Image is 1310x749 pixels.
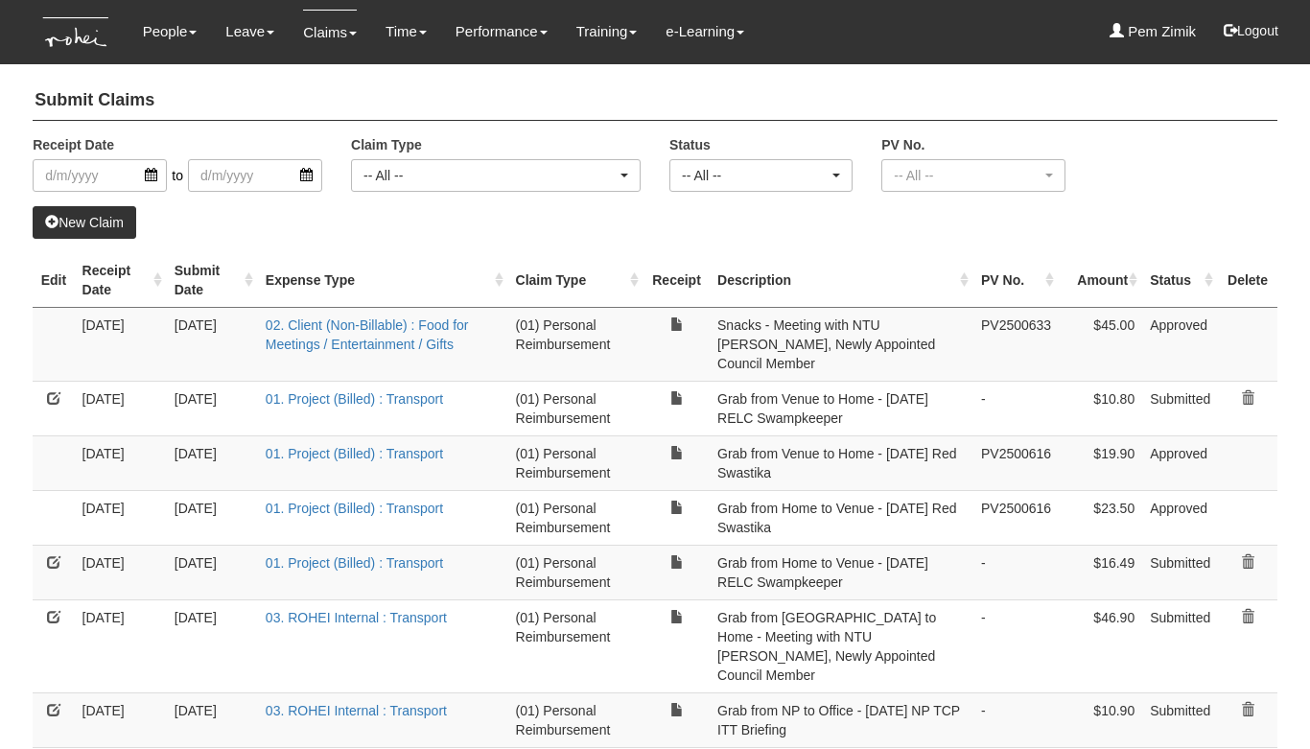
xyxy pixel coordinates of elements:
td: - [973,545,1059,599]
td: $23.50 [1059,490,1142,545]
a: 01. Project (Billed) : Transport [266,555,443,571]
td: - [973,381,1059,435]
td: Grab from NP to Office - [DATE] NP TCP ITT Briefing [710,692,973,747]
td: Submitted [1142,381,1218,435]
th: PV No. : activate to sort column ascending [973,253,1059,308]
td: (01) Personal Reimbursement [508,435,644,490]
td: [DATE] [167,692,258,747]
td: (01) Personal Reimbursement [508,545,644,599]
button: -- All -- [669,159,853,192]
td: (01) Personal Reimbursement [508,599,644,692]
h4: Submit Claims [33,82,1277,121]
a: e-Learning [666,10,744,54]
th: Receipt Date : activate to sort column ascending [75,253,167,308]
td: [DATE] [75,435,167,490]
label: Status [669,135,711,154]
td: [DATE] [75,599,167,692]
a: Pem Zimik [1110,10,1196,54]
td: PV2500616 [973,490,1059,545]
td: Submitted [1142,692,1218,747]
td: $16.49 [1059,545,1142,599]
button: -- All -- [351,159,641,192]
td: Approved [1142,435,1218,490]
div: -- All -- [682,166,829,185]
th: Edit [33,253,74,308]
td: [DATE] [75,692,167,747]
th: Receipt [643,253,710,308]
th: Description : activate to sort column ascending [710,253,973,308]
a: Leave [225,10,274,54]
td: Approved [1142,307,1218,381]
label: Receipt Date [33,135,114,154]
td: Grab from Home to Venue - [DATE] Red Swastika [710,490,973,545]
td: Grab from Home to Venue - [DATE] RELC Swampkeeper [710,545,973,599]
input: d/m/yyyy [33,159,167,192]
td: PV2500633 [973,307,1059,381]
td: [DATE] [75,307,167,381]
label: PV No. [881,135,924,154]
a: Claims [303,10,357,55]
td: $10.80 [1059,381,1142,435]
div: -- All -- [894,166,1041,185]
button: Logout [1210,8,1292,54]
a: 01. Project (Billed) : Transport [266,391,443,407]
td: (01) Personal Reimbursement [508,307,644,381]
a: 01. Project (Billed) : Transport [266,446,443,461]
td: [DATE] [167,599,258,692]
th: Claim Type : activate to sort column ascending [508,253,644,308]
th: Expense Type : activate to sort column ascending [258,253,508,308]
td: - [973,692,1059,747]
td: $46.90 [1059,599,1142,692]
div: -- All -- [363,166,617,185]
td: [DATE] [167,490,258,545]
td: [DATE] [167,545,258,599]
button: -- All -- [881,159,1064,192]
td: - [973,599,1059,692]
th: Amount : activate to sort column ascending [1059,253,1142,308]
td: (01) Personal Reimbursement [508,381,644,435]
a: 02. Client (Non-Billable) : Food for Meetings / Entertainment / Gifts [266,317,469,352]
a: 03. ROHEI Internal : Transport [266,703,447,718]
td: [DATE] [167,381,258,435]
a: People [143,10,198,54]
a: New Claim [33,206,136,239]
td: (01) Personal Reimbursement [508,490,644,545]
td: Approved [1142,490,1218,545]
td: $45.00 [1059,307,1142,381]
span: to [167,159,188,192]
th: Status : activate to sort column ascending [1142,253,1218,308]
th: Submit Date : activate to sort column ascending [167,253,258,308]
td: (01) Personal Reimbursement [508,692,644,747]
td: Submitted [1142,599,1218,692]
td: Snacks - Meeting with NTU [PERSON_NAME], Newly Appointed Council Member [710,307,973,381]
a: Training [576,10,638,54]
th: Delete [1218,253,1277,308]
a: Performance [456,10,548,54]
td: [DATE] [75,381,167,435]
td: [DATE] [167,307,258,381]
a: 01. Project (Billed) : Transport [266,501,443,516]
td: PV2500616 [973,435,1059,490]
a: Time [386,10,427,54]
label: Claim Type [351,135,422,154]
td: Grab from [GEOGRAPHIC_DATA] to Home - Meeting with NTU [PERSON_NAME], Newly Appointed Council Member [710,599,973,692]
td: Grab from Venue to Home - [DATE] RELC Swampkeeper [710,381,973,435]
input: d/m/yyyy [188,159,322,192]
td: [DATE] [75,545,167,599]
a: 03. ROHEI Internal : Transport [266,610,447,625]
td: $10.90 [1059,692,1142,747]
td: Submitted [1142,545,1218,599]
td: $19.90 [1059,435,1142,490]
td: Grab from Venue to Home - [DATE] Red Swastika [710,435,973,490]
td: [DATE] [167,435,258,490]
td: [DATE] [75,490,167,545]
